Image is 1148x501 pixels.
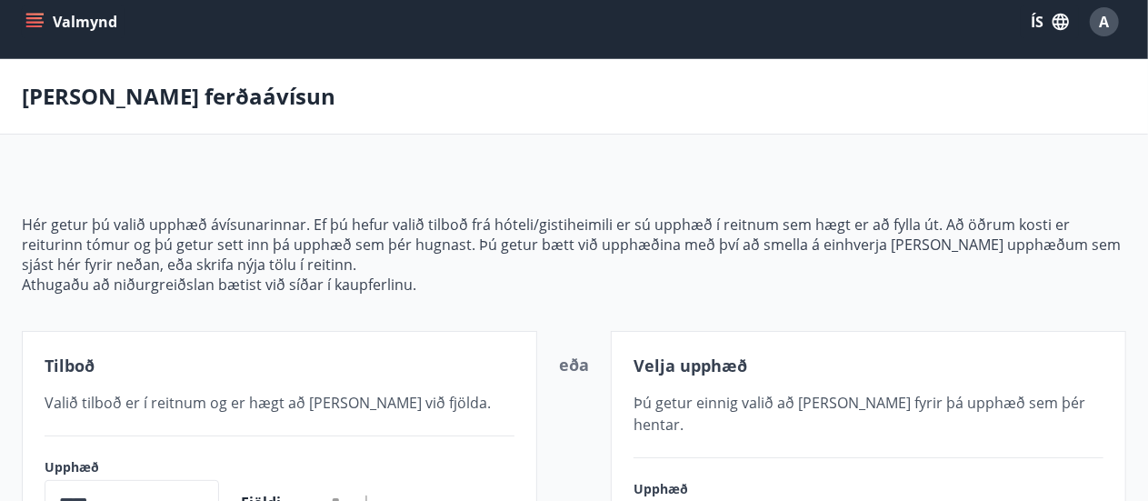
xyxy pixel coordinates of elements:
label: Upphæð [634,480,826,498]
span: A [1100,12,1110,32]
p: Athugaðu að niðurgreiðslan bætist við síðar í kaupferlinu. [22,275,1126,295]
button: menu [22,5,125,38]
span: Valið tilboð er í reitnum og er hægt að [PERSON_NAME] við fjölda. [45,393,491,413]
p: [PERSON_NAME] ferðaávísun [22,81,335,112]
span: eða [559,354,589,376]
span: Tilboð [45,355,95,376]
label: Upphæð [45,458,219,476]
span: Þú getur einnig valið að [PERSON_NAME] fyrir þá upphæð sem þér hentar. [634,393,1085,435]
button: ÍS [1021,5,1079,38]
p: Hér getur þú valið upphæð ávísunarinnar. Ef þú hefur valið tilboð frá hóteli/gistiheimili er sú u... [22,215,1126,275]
span: Velja upphæð [634,355,747,376]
